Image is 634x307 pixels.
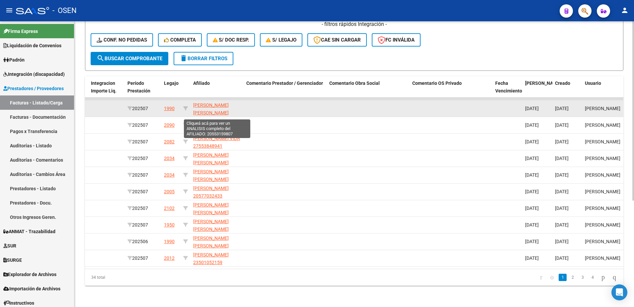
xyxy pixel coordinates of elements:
span: [DATE] [555,206,569,211]
span: Borrar Filtros [180,56,227,62]
div: 2034 [164,155,175,162]
span: [PERSON_NAME] [585,106,620,111]
span: [PERSON_NAME] [585,189,620,194]
span: Liquidación de Convenios [3,42,61,49]
a: go to next page [598,274,608,281]
div: 2034 [164,171,175,179]
span: SUR [3,242,16,249]
datatable-header-cell: Comentario Obra Social [327,76,410,105]
span: [DATE] [525,156,539,161]
span: [DATE] [555,139,569,144]
a: 4 [589,274,596,281]
span: [DATE] [555,172,569,178]
a: 2 [569,274,577,281]
a: go to last page [610,274,619,281]
span: [DATE] [525,239,539,244]
span: [PERSON_NAME] [585,122,620,128]
span: FC Inválida [378,37,415,43]
a: go to previous page [547,274,557,281]
span: [PERSON_NAME] [585,239,620,244]
span: Conf. no pedidas [97,37,147,43]
span: [DATE] [525,255,539,261]
span: Importación de Archivos [3,285,60,292]
span: Período Prestación [127,80,150,93]
span: Integracion Importe Liq. [91,80,117,93]
datatable-header-cell: Afiliado [191,76,244,105]
span: [PERSON_NAME] [PERSON_NAME] 23582752834 [193,202,229,223]
span: [PERSON_NAME] [585,222,620,228]
span: Creado [555,80,570,86]
span: [PERSON_NAME] [PERSON_NAME] 20553159807 [193,235,229,256]
button: Conf. no pedidas [91,33,153,47]
div: 1950 [164,221,175,229]
h4: - filtros rápidos Integración - [91,21,618,28]
div: 2012 [164,254,175,262]
div: 2005 [164,188,175,196]
span: [DATE] [525,106,539,111]
span: [DATE] [555,239,569,244]
mat-icon: menu [5,6,13,14]
span: [PERSON_NAME] [PERSON_NAME] 20564708306 [193,152,229,173]
datatable-header-cell: Comentario Prestador / Gerenciador [244,76,327,105]
span: Instructivos [3,299,34,307]
span: 202507 [127,139,148,144]
datatable-header-cell: Creado [552,76,582,105]
span: [DATE] [525,139,539,144]
span: 202507 [127,172,148,178]
span: [PERSON_NAME] [585,172,620,178]
datatable-header-cell: Comentario OS Privado [410,76,493,105]
button: Buscar Comprobante [91,52,168,65]
datatable-header-cell: Integracion Importe Liq. [88,76,125,105]
datatable-header-cell: Período Prestación [125,76,161,105]
datatable-header-cell: Legajo [161,76,181,105]
span: Completa [164,37,196,43]
span: [PERSON_NAME] [585,139,620,144]
a: go to first page [537,274,545,281]
button: Completa [158,33,202,47]
button: Borrar Filtros [174,52,233,65]
span: Afiliado [193,80,210,86]
span: [PERSON_NAME] [585,156,620,161]
a: 1 [559,274,567,281]
span: Buscar Comprobante [97,56,162,62]
span: Firma Express [3,28,38,35]
mat-icon: delete [180,54,188,62]
span: [DATE] [525,172,539,178]
span: SURGE [3,256,22,264]
span: [PERSON_NAME] [PERSON_NAME] 20547087993 [193,119,229,140]
span: [DATE] [555,122,569,128]
span: 202507 [127,122,148,128]
span: Legajo [164,80,179,86]
li: page 1 [558,272,568,283]
li: page 3 [578,272,588,283]
span: [PERSON_NAME] 20577032433 [193,186,229,199]
span: Prestadores / Proveedores [3,85,64,92]
span: ANMAT - Trazabilidad [3,228,55,235]
span: Integración (discapacidad) [3,71,65,78]
div: 1990 [164,105,175,112]
div: 2082 [164,138,175,146]
span: [DATE] [555,255,569,261]
span: Comentario Obra Social [329,80,380,86]
span: Usuario [585,80,601,86]
div: 2102 [164,205,175,212]
span: 202507 [127,222,148,228]
mat-icon: search [97,54,105,62]
span: 202506 [127,239,148,244]
li: page 2 [568,272,578,283]
span: [PERSON_NAME] [PERSON_NAME] 20575006265 [193,219,229,239]
span: CAE SIN CARGAR [313,37,361,43]
span: S/ legajo [266,37,296,43]
button: S/ Doc Resp. [207,33,255,47]
span: Comentario OS Privado [412,80,462,86]
div: 34 total [85,269,192,286]
button: CAE SIN CARGAR [307,33,367,47]
span: [DATE] [555,106,569,111]
span: S/ Doc Resp. [213,37,249,43]
button: FC Inválida [372,33,421,47]
datatable-header-cell: Fecha Confimado [522,76,552,105]
div: 2090 [164,121,175,129]
span: [DATE] [525,222,539,228]
button: S/ legajo [260,33,302,47]
span: [DATE] [555,156,569,161]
